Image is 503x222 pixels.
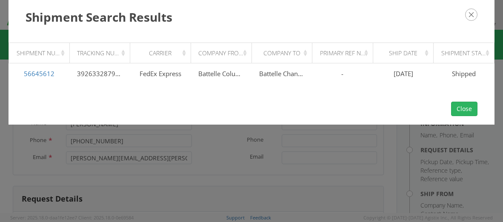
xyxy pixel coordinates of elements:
[198,49,249,57] div: Company From
[17,49,67,57] div: Shipment Number
[394,69,413,78] span: [DATE]
[191,63,251,85] td: Battelle Columbus Office
[24,69,54,78] a: 56645612
[441,49,492,57] div: Shipment Status
[259,49,309,57] div: Company To
[452,69,476,78] span: Shipped
[251,63,312,85] td: Battelle Chantilly Office
[451,102,477,116] button: Close
[312,63,373,85] td: -
[138,49,188,57] div: Carrier
[320,49,370,57] div: Primary Ref Number
[380,49,431,57] div: Ship Date
[77,49,127,57] div: Tracking Number
[26,9,477,26] h3: Shipment Search Results
[130,63,191,85] td: FedEx Express
[69,63,130,85] td: 392633287910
